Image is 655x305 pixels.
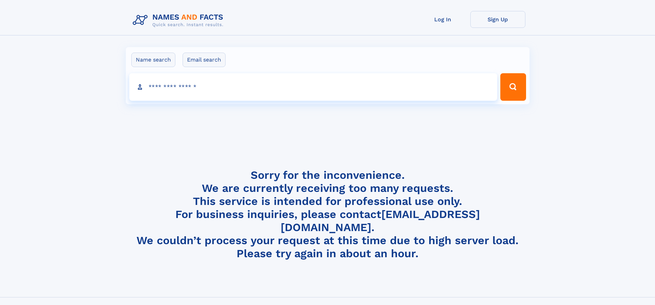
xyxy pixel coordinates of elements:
[131,53,175,67] label: Name search
[129,73,498,101] input: search input
[183,53,226,67] label: Email search
[415,11,470,28] a: Log In
[470,11,525,28] a: Sign Up
[130,168,525,260] h4: Sorry for the inconvenience. We are currently receiving too many requests. This service is intend...
[130,11,229,30] img: Logo Names and Facts
[500,73,526,101] button: Search Button
[281,208,480,234] a: [EMAIL_ADDRESS][DOMAIN_NAME]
